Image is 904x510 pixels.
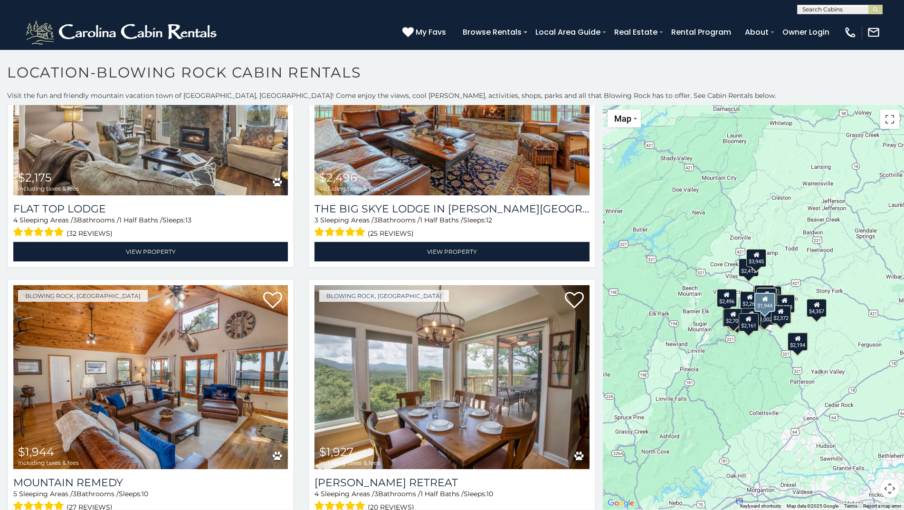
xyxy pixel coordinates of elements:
div: $2,194 [788,332,808,350]
a: My Favs [402,26,448,38]
div: $2,462 [723,308,742,327]
span: My Favs [416,26,446,38]
a: Owner Login [778,24,834,40]
img: White-1-2.png [24,18,221,47]
span: including taxes & fees [319,460,380,466]
a: Misty Ridge Retreat $1,927 including taxes & fees [314,285,589,469]
a: Mountain Remedy $1,944 including taxes & fees [13,285,288,469]
button: Toggle fullscreen view [880,110,899,129]
img: Misty Ridge Retreat [314,285,589,469]
div: Sleeping Areas / Bathrooms / Sleeps: [13,215,288,240]
a: Add to favorites [565,291,584,311]
div: $1,002 [754,307,774,325]
span: $2,496 [319,171,357,184]
button: Change map style [608,110,641,127]
a: Browse Rentals [458,24,526,40]
div: $2,260 [740,291,760,309]
a: Rental Program [666,24,736,40]
div: $2,147 [775,294,795,312]
span: 10 [486,490,493,498]
img: phone-regular-white.png [844,26,857,39]
a: Terms [844,503,857,509]
a: View Property [13,242,288,261]
span: Map data ©2025 Google [787,503,838,509]
img: Mountain Remedy [13,285,288,469]
div: $2,372 [771,306,790,324]
span: 1 Half Baths / [119,216,162,224]
a: The Big Skye Lodge in [PERSON_NAME][GEOGRAPHIC_DATA] [314,202,589,215]
a: Mountain Remedy [13,476,288,489]
span: Map [614,114,631,124]
span: 13 [185,216,191,224]
div: $3,945 [746,249,766,267]
a: Add to favorites [263,291,282,311]
a: Blowing Rock, [GEOGRAPHIC_DATA] [18,290,148,302]
span: 3 [73,490,76,498]
div: $4,357 [807,298,827,317]
div: $1,777 [788,332,808,350]
span: 4 [314,490,319,498]
div: $2,412 [739,258,759,276]
a: Report a map error [863,503,901,509]
h3: Misty Ridge Retreat [314,476,589,489]
div: $2,161 [739,313,759,331]
div: Sleeping Areas / Bathrooms / Sleeps: [314,215,589,240]
a: [PERSON_NAME] Retreat [314,476,589,489]
div: $2,175 [756,288,776,306]
span: $1,927 [319,445,353,459]
a: View Property [314,242,589,261]
span: 5 [13,490,17,498]
h3: The Big Skye Lodge in Valle Crucis [314,202,589,215]
div: $2,451 [727,310,747,328]
span: (25 reviews) [368,227,414,240]
span: 12 [486,216,492,224]
a: Open this area in Google Maps (opens a new window) [605,497,637,510]
span: (32 reviews) [67,227,113,240]
span: including taxes & fees [18,185,79,192]
button: Keyboard shortcuts [740,503,781,510]
span: 1 Half Baths / [420,216,463,224]
span: 3 [314,216,318,224]
div: $1,380 [756,288,776,306]
span: 4 [13,216,18,224]
span: 3 [374,490,378,498]
div: $2,727 [771,305,791,323]
div: $1,752 [741,308,761,326]
span: 3 [374,216,378,224]
button: Map camera controls [880,479,899,498]
div: $2,028 [774,295,794,313]
img: Google [605,497,637,510]
a: Local Area Guide [531,24,605,40]
div: $2,496 [717,289,737,307]
div: $1,944 [754,293,775,312]
div: $2,705 [723,308,743,327]
span: 10 [142,490,148,498]
img: mail-regular-white.png [867,26,880,39]
span: 3 [73,216,77,224]
a: About [740,24,773,40]
div: $1,995 [754,285,774,303]
a: Flat Top Lodge [13,202,288,215]
span: $1,944 [18,445,54,459]
span: $2,175 [18,171,52,184]
a: Blowing Rock, [GEOGRAPHIC_DATA] [319,290,449,302]
div: $2,355 [727,310,747,328]
span: including taxes & fees [319,185,380,192]
span: including taxes & fees [18,460,79,466]
a: Real Estate [609,24,662,40]
span: 1 Half Baths / [420,490,464,498]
